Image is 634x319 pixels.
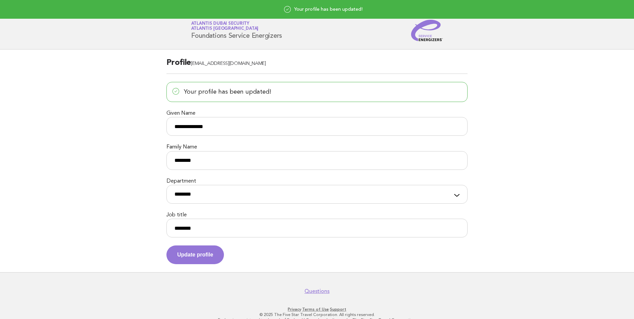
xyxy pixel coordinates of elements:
a: Privacy [288,307,301,312]
label: Job title [166,212,468,219]
span: Atlantis [GEOGRAPHIC_DATA] [191,27,259,31]
a: Atlantis Dubai SecurityAtlantis [GEOGRAPHIC_DATA] [191,21,259,31]
span: [EMAIL_ADDRESS][DOMAIN_NAME] [191,61,266,66]
p: © 2025 The Five Star Travel Corporation. All rights reserved. [113,312,522,317]
button: Update profile [166,245,224,264]
a: Questions [304,288,330,295]
a: Support [330,307,346,312]
label: Department [166,178,468,185]
p: · · [113,307,522,312]
img: Service Energizers [411,20,443,41]
label: Given Name [166,110,468,117]
h2: Profile [166,58,468,74]
a: Terms of Use [302,307,329,312]
p: Your profile has been updated! [166,82,468,102]
label: Family Name [166,144,468,151]
h1: Foundations Service Energizers [191,22,282,39]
